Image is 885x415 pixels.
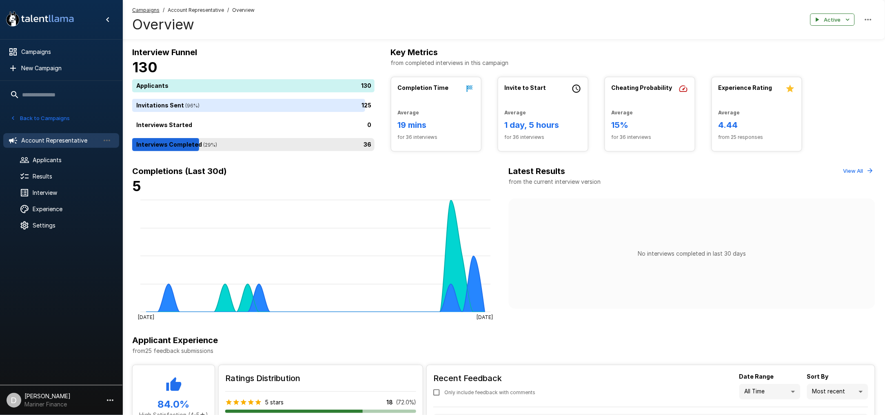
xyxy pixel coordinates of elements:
b: Average [719,109,740,116]
p: 36 [364,141,372,149]
b: Completion Time [398,84,449,91]
h6: 4.44 [719,118,795,132]
p: 5 stars [265,398,284,406]
p: 18 [386,398,393,406]
b: Completions (Last 30d) [132,166,227,176]
span: / [227,6,229,14]
span: Account Representative [168,6,224,14]
b: Average [398,109,419,116]
b: Cheating Probability [612,84,672,91]
div: All Time [739,384,801,399]
div: Most recent [807,384,868,399]
span: for 36 interviews [398,133,475,141]
button: Active [810,13,855,26]
button: View All [841,165,875,177]
tspan: [DATE] [477,314,493,320]
b: Interview Funnel [132,47,197,57]
p: 0 [368,121,372,129]
h5: 84.0 % [139,398,208,411]
b: 130 [132,59,157,76]
p: 125 [362,101,372,110]
p: from completed interviews in this campaign [391,59,875,67]
h6: 19 mins [398,118,475,132]
b: Invite to Start [505,84,546,91]
h6: 15% [612,118,688,132]
b: Date Range [739,373,774,380]
b: Latest Results [509,166,566,176]
p: 130 [362,82,372,90]
b: Sort By [807,373,829,380]
p: ( 72.0 %) [396,398,416,406]
span: Overview [232,6,255,14]
b: Average [505,109,526,116]
h6: 1 day, 5 hours [505,118,581,132]
b: 5 [132,178,141,194]
b: Applicant Experience [132,335,218,345]
span: / [163,6,164,14]
b: Experience Rating [719,84,772,91]
h6: Ratings Distribution [225,372,416,385]
tspan: [DATE] [138,314,154,320]
span: for 36 interviews [505,133,581,141]
p: No interviews completed in last 30 days [638,250,746,258]
p: from 25 feedback submissions [132,347,875,355]
b: Average [612,109,633,116]
span: Only include feedback with comments [444,388,535,397]
u: Campaigns [132,7,160,13]
span: from 25 responses [719,133,795,141]
span: for 36 interviews [612,133,688,141]
h6: Recent Feedback [433,372,542,385]
p: from the current interview version [509,178,601,186]
h4: Overview [132,16,255,33]
b: Key Metrics [391,47,438,57]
